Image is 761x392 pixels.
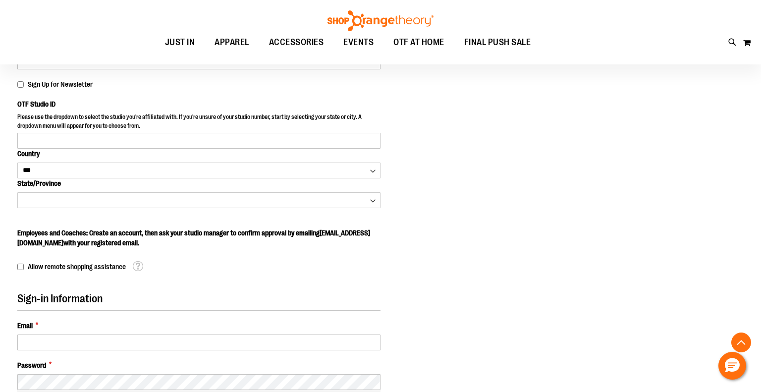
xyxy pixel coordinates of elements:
[718,352,746,380] button: Hello, have a question? Let’s chat.
[17,150,40,158] span: Country
[28,80,93,88] span: Sign Up for Newsletter
[155,31,205,54] a: JUST IN
[454,31,541,54] a: FINAL PUSH SALE
[17,321,33,331] span: Email
[17,100,55,108] span: OTF Studio ID
[17,113,380,132] p: Please use the dropdown to select the studio you're affiliated with. If you're unsure of your stu...
[383,31,454,54] a: OTF AT HOME
[333,31,383,54] a: EVENTS
[343,31,374,54] span: EVENTS
[17,179,61,187] span: State/Province
[205,31,259,54] a: APPAREL
[326,10,435,31] img: Shop Orangetheory
[464,31,531,54] span: FINAL PUSH SALE
[215,31,249,54] span: APPAREL
[269,31,324,54] span: ACCESSORIES
[259,31,334,54] a: ACCESSORIES
[165,31,195,54] span: JUST IN
[17,292,103,305] span: Sign-in Information
[17,360,46,370] span: Password
[731,333,751,352] button: Back To Top
[28,263,126,271] span: Allow remote shopping assistance
[17,229,370,247] span: Employees and Coaches: Create an account, then ask your studio manager to confirm approval by ema...
[393,31,444,54] span: OTF AT HOME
